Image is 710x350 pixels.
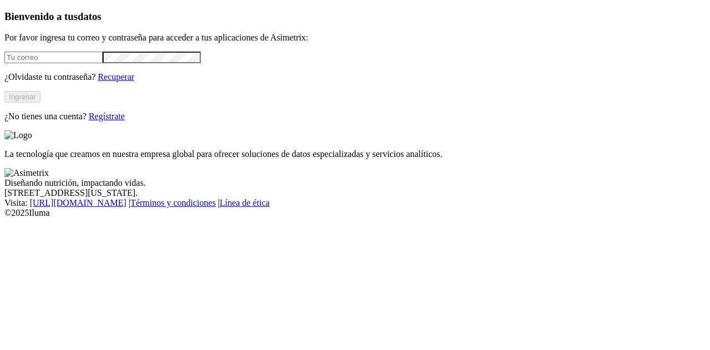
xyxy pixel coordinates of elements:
[4,198,706,208] div: Visita : | |
[4,188,706,198] div: [STREET_ADDRESS][US_STATE].
[4,111,706,121] p: ¿No tienes una cuenta?
[4,72,706,82] p: ¿Olvidaste tu contraseña?
[89,111,125,121] a: Regístrate
[4,33,706,43] p: Por favor ingresa tu correo y contraseña para acceder a tus aplicaciones de Asimetrix:
[4,91,40,103] button: Ingresar
[4,178,706,188] div: Diseñando nutrición, impactando vidas.
[4,168,49,178] img: Asimetrix
[4,149,706,159] p: La tecnología que creamos en nuestra empresa global para ofrecer soluciones de datos especializad...
[4,130,32,140] img: Logo
[130,198,216,207] a: Términos y condiciones
[4,208,706,218] div: © 2025 Iluma
[4,52,103,63] input: Tu correo
[30,198,126,207] a: [URL][DOMAIN_NAME]
[4,11,706,23] h3: Bienvenido a tus
[98,72,134,82] a: Recuperar
[78,11,102,22] span: datos
[220,198,270,207] a: Línea de ética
